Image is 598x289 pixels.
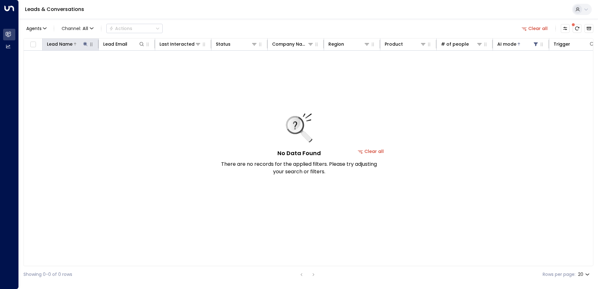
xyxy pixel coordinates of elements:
div: Last Interacted [160,40,201,48]
button: Channel:All [59,24,96,33]
div: Trigger [554,40,595,48]
div: Lead Name [47,40,73,48]
button: Clear all [519,24,550,33]
div: Company Name [272,40,314,48]
div: Actions [109,26,132,31]
label: Rows per page: [543,271,575,278]
div: AI mode [497,40,539,48]
div: Status [216,40,231,48]
div: Product [385,40,403,48]
div: Region [328,40,370,48]
div: Lead Email [103,40,145,48]
div: Region [328,40,344,48]
button: Agents [23,24,49,33]
span: Toggle select all [29,41,37,48]
span: All [83,26,88,31]
span: There are new threads available. Refresh the grid to view the latest updates. [573,24,581,33]
div: 20 [578,270,591,279]
div: # of people [441,40,469,48]
div: # of people [441,40,483,48]
span: Agents [26,26,42,31]
p: There are no records for the applied filters. Please try adjusting your search or filters. [221,160,377,175]
nav: pagination navigation [297,271,317,278]
button: Actions [106,24,163,33]
span: Channel: [59,24,96,33]
button: Archived Leads [585,24,593,33]
div: Status [216,40,257,48]
div: Last Interacted [160,40,195,48]
div: Trigger [554,40,570,48]
div: Product [385,40,426,48]
div: Showing 0-0 of 0 rows [23,271,72,278]
h5: No Data Found [277,149,321,157]
div: Button group with a nested menu [106,24,163,33]
div: Lead Email [103,40,127,48]
div: Lead Name [47,40,89,48]
a: Leads & Conversations [25,6,84,13]
div: AI mode [497,40,516,48]
button: Customize [561,24,570,33]
div: Company Name [272,40,307,48]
